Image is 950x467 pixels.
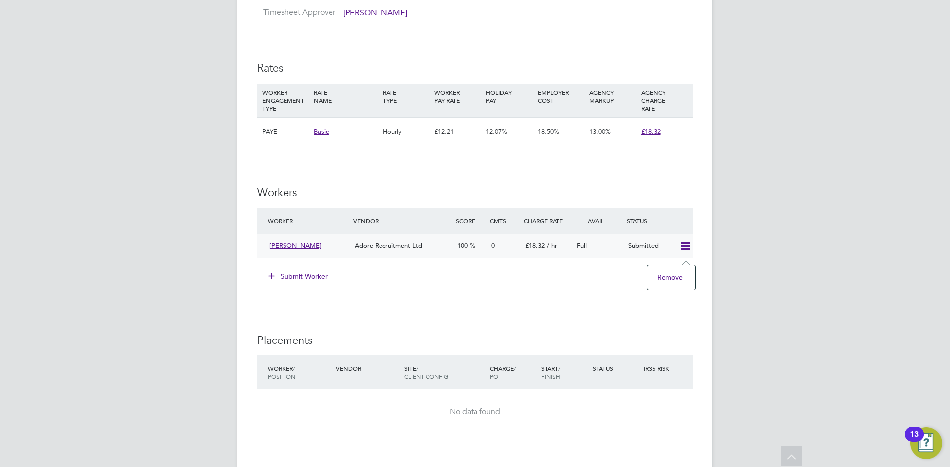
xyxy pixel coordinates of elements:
div: Submitted [624,238,676,254]
div: Avail [573,212,624,230]
span: / PO [490,364,516,380]
div: Hourly [380,118,432,146]
div: Charge [487,359,539,385]
li: Remove [652,270,690,284]
h3: Rates [257,61,693,76]
div: No data found [267,407,683,417]
div: Vendor [333,359,402,377]
span: £18.32 [525,241,545,250]
span: 18.50% [538,127,559,136]
h3: Placements [257,334,693,348]
div: Cmts [487,212,522,230]
div: Vendor [351,212,453,230]
div: 13 [910,434,919,447]
div: Start [539,359,590,385]
div: EMPLOYER COST [535,84,587,109]
span: £18.32 [641,127,661,136]
span: 100 [457,241,468,250]
span: 13.00% [589,127,611,136]
span: Adore Recruitment Ltd [355,241,422,250]
div: WORKER ENGAGEMENT TYPE [260,84,311,117]
button: Open Resource Center, 13 new notifications [910,427,942,459]
span: / Client Config [404,364,448,380]
div: Worker [265,212,351,230]
div: RATE NAME [311,84,380,109]
h3: Workers [257,186,693,200]
div: IR35 Risk [641,359,675,377]
div: Site [402,359,487,385]
div: AGENCY CHARGE RATE [639,84,690,117]
span: Basic [314,127,329,136]
div: Worker [265,359,333,385]
span: [PERSON_NAME] [343,8,407,18]
div: HOLIDAY PAY [483,84,535,109]
div: Status [624,212,693,230]
span: 0 [491,241,495,250]
span: [PERSON_NAME] [269,241,322,250]
div: Score [453,212,487,230]
div: PAYE [260,118,311,146]
div: Charge Rate [522,212,573,230]
label: Timesheet Approver [257,7,335,18]
div: WORKER PAY RATE [432,84,483,109]
span: Full [577,241,587,250]
div: Status [590,359,642,377]
div: £12.21 [432,118,483,146]
span: 12.07% [486,127,507,136]
div: RATE TYPE [380,84,432,109]
span: / Position [268,364,295,380]
div: AGENCY MARKUP [587,84,638,109]
button: Submit Worker [261,268,335,284]
span: / Finish [541,364,560,380]
span: / hr [547,241,557,250]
